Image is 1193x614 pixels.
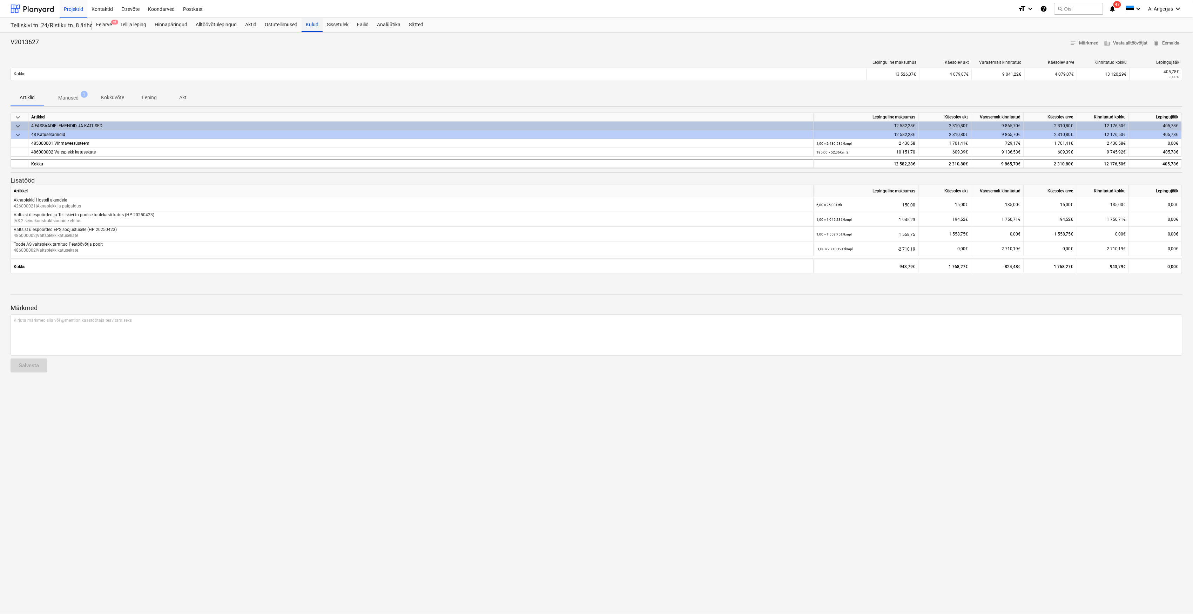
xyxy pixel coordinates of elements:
div: 1 701,41€ [919,139,971,148]
a: Ostutellimused [261,18,302,32]
span: keyboard_arrow_down [14,122,22,130]
span: Eemalda [1153,39,1180,47]
div: -2 710,19€ [1077,241,1129,256]
div: Käesolev arve [1024,113,1077,122]
div: Analüütika [373,18,405,32]
div: 729,17€ [971,139,1024,148]
div: Kinnitatud kokku [1080,60,1127,65]
div: 2 430,58 [816,139,916,148]
div: Kinnitatud kokku [1077,113,1129,122]
div: 12 176,50€ [1077,130,1129,139]
p: V2013627 [11,38,39,46]
p: | VS-2 seinakonstruktsioonide ehitus [14,218,810,224]
span: 47 [1113,1,1121,8]
div: Kinnitatud kokku [1077,185,1129,197]
i: notifications [1109,5,1116,13]
div: 943,79€ [1077,259,1129,273]
a: Kulud [302,18,323,32]
span: A. Angerjas [1148,6,1173,12]
div: 0,00€ [1132,241,1179,256]
div: Käesolev akt [919,185,971,197]
div: Lepinguline maksumus [870,60,917,65]
div: 609,39€ [1024,148,1077,157]
p: Artiklid [19,94,36,101]
div: 0,00€ [1132,139,1179,148]
div: 135,00€ [971,197,1024,212]
div: 194,52€ [919,212,971,227]
div: 1 558,75€ [919,227,971,241]
div: 0,00€ [1132,227,1179,241]
div: 2 310,80€ [919,159,971,168]
p: Kokku [14,71,26,77]
span: 2 430,58€ [1107,141,1126,146]
div: 15,00€ [1024,197,1077,212]
p: 486000002 | Valtsplekk katusekate [14,233,810,239]
div: 2 310,80€ [1024,130,1077,139]
small: 3,00% [1170,75,1179,79]
div: Kokku [11,259,814,273]
div: 405,78€ [1133,69,1179,74]
div: Eelarve [92,18,116,32]
div: 0,00€ [1132,197,1179,212]
div: Varasemalt kinnitatud [971,185,1024,197]
span: keyboard_arrow_down [14,131,22,139]
div: Hinnapäringud [150,18,191,32]
button: Eemalda [1151,38,1182,49]
small: 1,00 × 1 558,75€ / kmpl [816,232,852,236]
div: 1 945,23 [816,212,916,227]
p: Manused [58,94,79,102]
span: delete [1153,40,1160,46]
p: Leping [141,94,158,101]
div: 4 079,07€ [919,69,972,80]
span: Märkmed [1070,39,1099,47]
div: Artikkel [11,185,814,197]
small: 1,00 × 1 945,23€ / kmpl [816,218,852,221]
div: 9 041,22€ [972,69,1024,80]
span: 9 745,92€ [1107,150,1126,155]
button: Märkmed [1067,38,1101,49]
a: Sätted [405,18,427,32]
button: Otsi [1054,3,1103,15]
div: Lepingujääk [1129,113,1182,122]
i: keyboard_arrow_down [1174,5,1182,13]
div: 12 176,50€ [1077,122,1129,130]
div: 15,00€ [919,197,971,212]
div: Lepinguline maksumus [814,113,919,122]
span: 1 [81,91,88,98]
div: 1 701,41€ [1024,139,1077,148]
div: -2 710,19€ [971,241,1024,256]
div: 405,78€ [1132,160,1179,169]
div: 405,78€ [1132,148,1179,157]
div: Käesolev akt [919,113,971,122]
div: Käesolev arve [1024,185,1077,197]
small: 6,00 × 25,00€ / tk [816,203,842,207]
div: 2 310,80€ [1024,159,1077,168]
div: 1 768,27€ [919,259,971,273]
p: Akt [175,94,191,101]
div: 9 865,70€ [971,130,1024,139]
div: 135,00€ [1077,197,1129,212]
div: 0,00€ [1132,212,1179,227]
div: 9 136,53€ [971,148,1024,157]
span: notes [1070,40,1077,46]
div: 10 151,70 [816,148,916,157]
div: Lepingujääk [1133,60,1180,65]
div: 1 750,71€ [971,212,1024,227]
i: Abikeskus [1040,5,1047,13]
div: 4 079,07€ [1024,69,1077,80]
span: 485000001 Vihmaveesüsteem [31,141,89,146]
div: 0,00€ [1077,227,1129,241]
div: 0,00€ [971,227,1024,241]
div: Failid [353,18,373,32]
span: search [1057,6,1063,12]
span: business [1104,40,1111,46]
i: format_size [1018,5,1026,13]
div: Tellija leping [116,18,150,32]
div: Artikkel [28,113,814,122]
span: 9+ [111,20,118,25]
p: Kokkuvõte [101,94,124,101]
p: Aknaplekid Hosteli akendele [14,197,810,203]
